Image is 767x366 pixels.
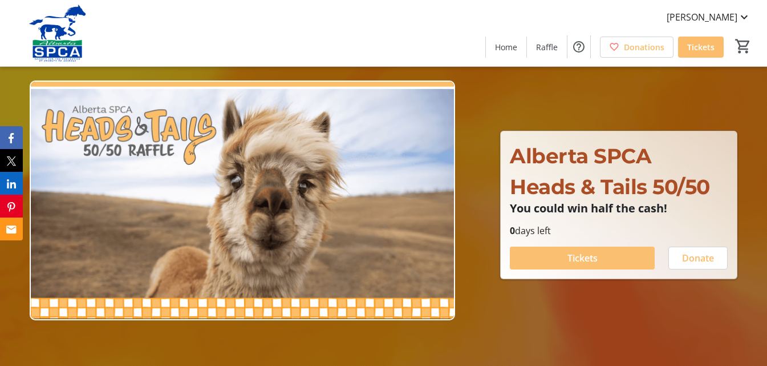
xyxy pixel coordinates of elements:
[527,37,567,58] a: Raffle
[510,224,728,238] p: days left
[30,81,456,320] img: Campaign CTA Media Photo
[510,202,728,215] p: You could win half the cash!
[486,37,526,58] a: Home
[624,41,664,53] span: Donations
[536,41,558,53] span: Raffle
[668,247,728,270] button: Donate
[658,8,760,26] button: [PERSON_NAME]
[7,5,108,62] img: Alberta SPCA's Logo
[495,41,517,53] span: Home
[678,37,724,58] a: Tickets
[667,10,737,24] span: [PERSON_NAME]
[687,41,715,53] span: Tickets
[510,224,515,237] span: 0
[510,174,710,199] span: Heads & Tails 50/50
[600,37,673,58] a: Donations
[567,251,598,265] span: Tickets
[682,251,714,265] span: Donate
[510,247,655,270] button: Tickets
[510,143,651,168] span: Alberta SPCA
[733,36,753,57] button: Cart
[567,35,590,58] button: Help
